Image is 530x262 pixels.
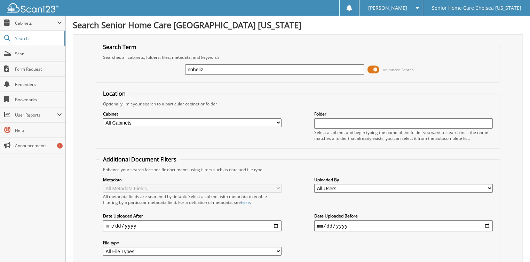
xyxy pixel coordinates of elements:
span: Help [15,127,62,133]
legend: Search Term [100,43,140,51]
div: Searches all cabinets, folders, files, metadata, and keywords [100,54,497,60]
span: Senior Home Care Chelsea [US_STATE] [432,6,521,10]
label: Date Uploaded Before [314,213,493,219]
div: 1 [57,143,63,149]
span: Announcements [15,143,62,149]
label: Metadata [103,177,282,183]
label: Date Uploaded After [103,213,282,219]
a: here [241,199,250,205]
span: User Reports [15,112,57,118]
span: [PERSON_NAME] [368,6,407,10]
img: scan123-logo-white.svg [7,3,59,13]
label: File type [103,240,282,246]
label: Uploaded By [314,177,493,183]
span: Form Request [15,66,62,72]
span: Bookmarks [15,97,62,103]
div: All metadata fields are searched by default. Select a cabinet with metadata to enable filtering b... [103,193,282,205]
span: Search [15,35,61,41]
label: Cabinet [103,111,282,117]
span: Cabinets [15,20,57,26]
input: start [103,220,282,231]
label: Folder [314,111,493,117]
span: Scan [15,51,62,57]
span: Reminders [15,81,62,87]
span: Advanced Search [383,67,414,72]
input: end [314,220,493,231]
h1: Search Senior Home Care [GEOGRAPHIC_DATA] [US_STATE] [73,19,523,31]
legend: Location [100,90,129,97]
div: Enhance your search for specific documents using filters such as date and file type. [100,167,497,173]
div: Optionally limit your search to a particular cabinet or folder [100,101,497,107]
div: Select a cabinet and begin typing the name of the folder you want to search in. If the name match... [314,129,493,141]
legend: Additional Document Filters [100,156,180,163]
